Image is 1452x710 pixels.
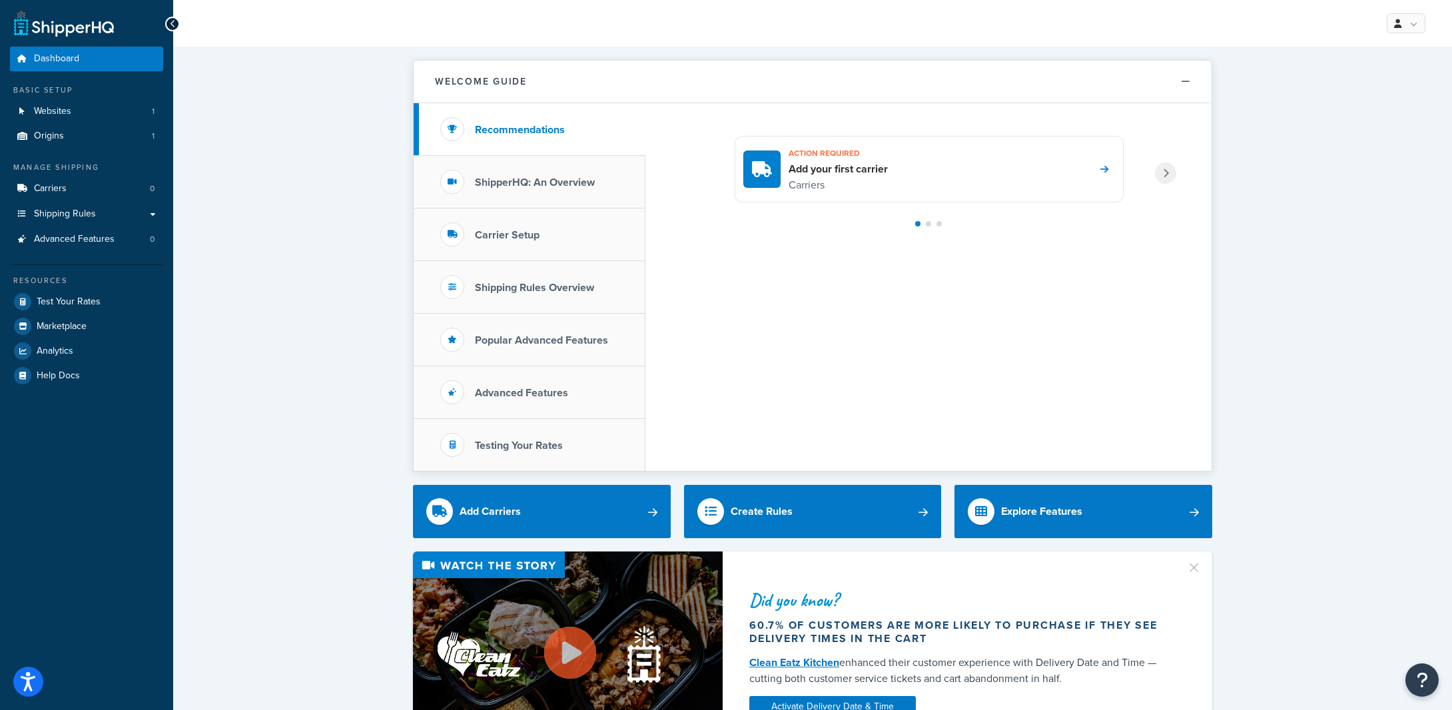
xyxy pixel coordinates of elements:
[37,346,73,357] span: Analytics
[10,290,163,314] a: Test Your Rates
[10,47,163,71] a: Dashboard
[10,124,163,149] li: Origins
[37,296,101,308] span: Test Your Rates
[10,227,163,252] a: Advanced Features0
[10,162,163,173] div: Manage Shipping
[749,655,839,670] a: Clean Eatz Kitchen
[10,227,163,252] li: Advanced Features
[749,591,1170,609] div: Did you know?
[10,339,163,363] a: Analytics
[10,177,163,201] li: Carriers
[10,124,163,149] a: Origins1
[731,502,793,521] div: Create Rules
[10,177,163,201] a: Carriers0
[34,106,71,117] span: Websites
[475,282,594,294] h3: Shipping Rules Overview
[10,99,163,124] li: Websites
[152,131,155,142] span: 1
[150,183,155,194] span: 0
[789,177,888,194] p: Carriers
[749,619,1170,645] div: 60.7% of customers are more likely to purchase if they see delivery times in the cart
[10,314,163,338] a: Marketplace
[10,85,163,96] div: Basic Setup
[10,275,163,286] div: Resources
[684,485,942,538] a: Create Rules
[749,655,1170,687] div: enhanced their customer experience with Delivery Date and Time — cutting both customer service ti...
[475,334,608,346] h3: Popular Advanced Features
[789,145,888,162] h3: Action required
[413,485,671,538] a: Add Carriers
[475,387,568,399] h3: Advanced Features
[954,485,1212,538] a: Explore Features
[150,234,155,245] span: 0
[789,162,888,177] h4: Add your first carrier
[37,321,87,332] span: Marketplace
[1001,502,1082,521] div: Explore Features
[34,183,67,194] span: Carriers
[10,364,163,388] a: Help Docs
[34,208,96,220] span: Shipping Rules
[414,61,1212,103] button: Welcome Guide
[460,502,521,521] div: Add Carriers
[475,124,565,136] h3: Recommendations
[152,106,155,117] span: 1
[475,177,595,188] h3: ShipperHQ: An Overview
[435,77,527,87] h2: Welcome Guide
[10,99,163,124] a: Websites1
[34,131,64,142] span: Origins
[475,440,563,452] h3: Testing Your Rates
[475,229,540,241] h3: Carrier Setup
[34,53,79,65] span: Dashboard
[37,370,80,382] span: Help Docs
[34,234,115,245] span: Advanced Features
[10,202,163,226] a: Shipping Rules
[1405,663,1439,697] button: Open Resource Center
